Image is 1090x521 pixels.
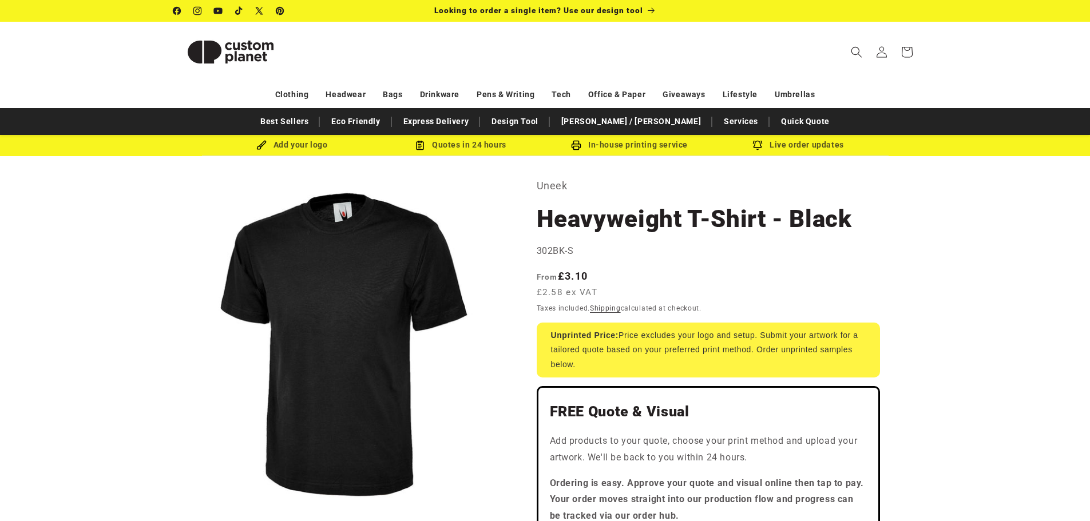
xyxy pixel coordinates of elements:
img: Custom Planet [173,26,288,78]
a: Giveaways [663,85,705,105]
a: Best Sellers [255,112,314,132]
div: Taxes included. calculated at checkout. [537,303,880,314]
a: Custom Planet [169,22,292,82]
span: 302BK-S [537,245,574,256]
a: Clothing [275,85,309,105]
media-gallery: Gallery Viewer [173,177,508,511]
a: Express Delivery [398,112,475,132]
strong: £3.10 [537,270,588,282]
summary: Search [844,39,869,65]
div: Add your logo [208,138,376,152]
a: Office & Paper [588,85,645,105]
p: Uneek [537,177,880,195]
img: In-house printing [571,140,581,150]
a: Bags [383,85,402,105]
div: In-house printing service [545,138,714,152]
span: From [537,272,558,281]
a: Pens & Writing [477,85,534,105]
a: Lifestyle [723,85,758,105]
img: Order Updates Icon [415,140,425,150]
a: Shipping [590,304,621,312]
img: Order updates [752,140,763,150]
strong: Unprinted Price: [551,331,619,340]
a: Tech [552,85,570,105]
h2: FREE Quote & Visual [550,403,867,421]
a: Drinkware [420,85,459,105]
span: £2.58 ex VAT [537,286,598,299]
img: Brush Icon [256,140,267,150]
a: Design Tool [486,112,544,132]
a: Eco Friendly [326,112,386,132]
h1: Heavyweight T-Shirt - Black [537,204,880,234]
div: Price excludes your logo and setup. Submit your artwork for a tailored quote based on your prefer... [537,323,880,377]
a: Umbrellas [775,85,815,105]
span: Looking to order a single item? Use our design tool [434,6,643,15]
div: Live order updates [714,138,883,152]
a: [PERSON_NAME] / [PERSON_NAME] [556,112,707,132]
a: Headwear [326,85,366,105]
div: Quotes in 24 hours [376,138,545,152]
a: Quick Quote [775,112,835,132]
a: Services [718,112,764,132]
p: Add products to your quote, choose your print method and upload your artwork. We'll be back to yo... [550,433,867,466]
